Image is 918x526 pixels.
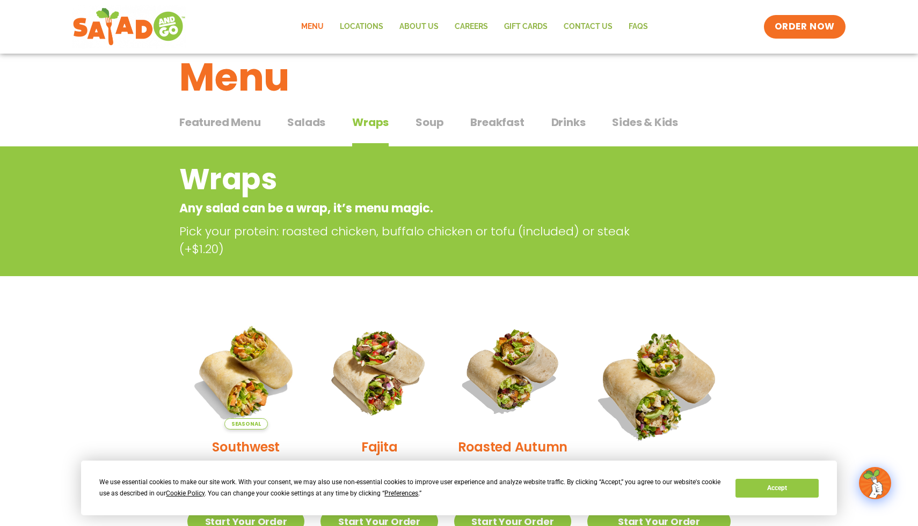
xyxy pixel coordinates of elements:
[384,490,418,497] span: Preferences
[361,438,398,456] h2: Fajita
[179,199,652,217] p: Any salad can be a wrap, it’s menu magic.
[764,15,846,39] a: ORDER NOW
[470,460,508,474] span: 870 Cal
[179,158,652,201] h2: Wraps
[587,313,731,456] img: Product photo for BBQ Ranch Wrap
[621,14,656,39] a: FAQs
[72,5,186,48] img: new-SAG-logo-768×292
[293,14,332,39] a: Menu
[352,114,389,130] span: Wraps
[166,490,205,497] span: Cookie Policy
[320,313,438,429] img: Product photo for Fajita Wrap
[287,114,325,130] span: Salads
[470,114,524,130] span: Breakfast
[337,460,374,474] span: 670 Cal
[735,479,818,498] button: Accept
[447,14,496,39] a: Careers
[179,110,739,147] div: Tabbed content
[458,438,568,456] h2: Roasted Autumn
[179,48,739,106] h1: Menu
[496,14,556,39] a: GIFT CARDS
[332,14,391,39] a: Locations
[454,313,571,429] img: Product photo for Roasted Autumn Wrap
[391,14,447,39] a: About Us
[293,14,656,39] nav: Menu
[775,20,835,33] span: ORDER NOW
[416,114,443,130] span: Soup
[81,461,837,515] div: Cookie Consent Prompt
[612,114,678,130] span: Sides & Kids
[860,468,890,498] img: wpChatIcon
[99,477,723,499] div: We use essential cookies to make our site work. With your consent, we may also use non-essential ...
[187,438,304,475] h2: Southwest Harvest Wrap
[556,14,621,39] a: Contact Us
[179,114,260,130] span: Featured Menu
[224,418,268,429] span: Seasonal
[187,313,304,429] img: Product photo for Southwest Harvest Wrap
[179,223,657,258] p: Pick your protein: roasted chicken, buffalo chicken or tofu (included) or steak (+$1.20)
[551,114,586,130] span: Drinks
